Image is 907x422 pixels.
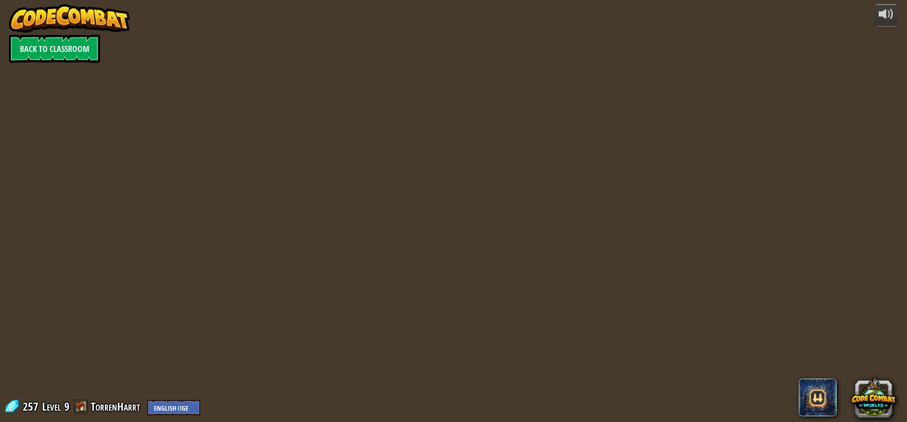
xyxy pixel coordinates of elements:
img: CodeCombat - Learn how to code by playing a game [9,4,130,33]
a: Back to Classroom [9,34,100,63]
span: Level [42,399,61,414]
span: 257 [23,399,41,414]
a: TorrenHarrt [91,399,143,414]
span: 9 [64,399,69,414]
button: Adjust volume [874,4,898,26]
